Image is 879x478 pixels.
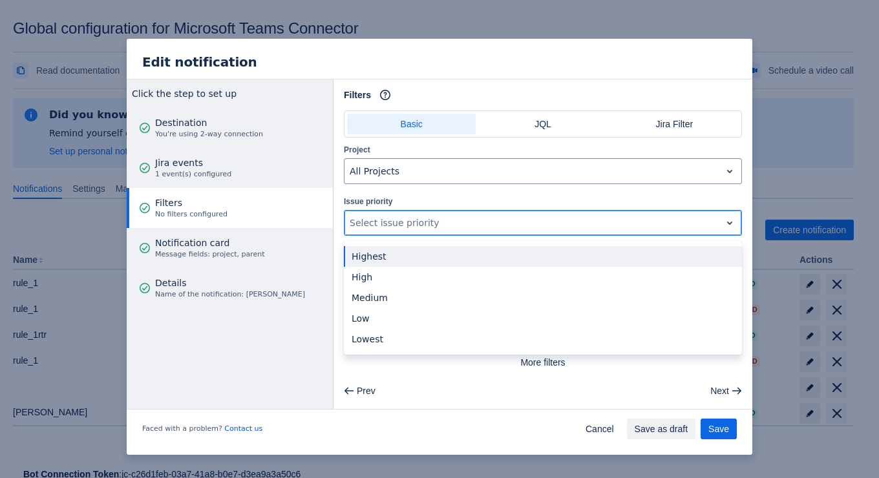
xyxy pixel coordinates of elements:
span: No filters configured [155,209,228,220]
span: 1 event(s) configured [155,169,231,180]
span: Jira events [155,156,231,169]
button: Jira Filter [610,114,739,134]
button: More filters [344,352,742,373]
span: Message fields: project, parent [155,249,265,260]
span: good [140,123,150,133]
span: Faced with a problem? [142,424,262,434]
span: Prev [357,380,376,401]
span: Save [708,419,729,439]
span: Name of the notification: [PERSON_NAME] [155,289,305,300]
span: Notification card [155,236,265,249]
span: Save as draft [635,419,688,439]
div: Medium [344,287,742,308]
label: Issue priority [344,197,392,207]
span: More filters [352,352,734,373]
div: Highest [344,246,742,267]
button: JQL [478,114,607,134]
button: Prev [339,380,383,401]
span: Edit notification [142,54,257,70]
a: Contact us [224,424,262,433]
button: Save [701,419,737,439]
span: JQL [486,114,599,134]
span: Next [710,380,729,401]
span: open [722,215,737,231]
span: Basic [355,114,468,134]
div: Low [344,308,742,329]
span: Filters [344,88,371,101]
span: You're using 2-way connection [155,129,263,140]
span: good [140,163,150,173]
span: Cancel [586,419,614,439]
div: High [344,267,742,287]
span: Click the step to set up [132,88,237,99]
span: good [140,243,150,253]
button: Cancel [578,419,622,439]
button: Save as draft [627,419,696,439]
span: Filters [155,196,228,209]
span: good [140,283,150,293]
span: Jira Filter [618,114,731,134]
span: open [722,163,737,179]
button: Basic [347,114,476,134]
div: Lowest [344,329,742,349]
span: good [140,203,150,213]
label: Project [344,145,370,156]
button: Next [703,380,747,401]
span: Destination [155,116,263,129]
span: Details [155,276,305,289]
